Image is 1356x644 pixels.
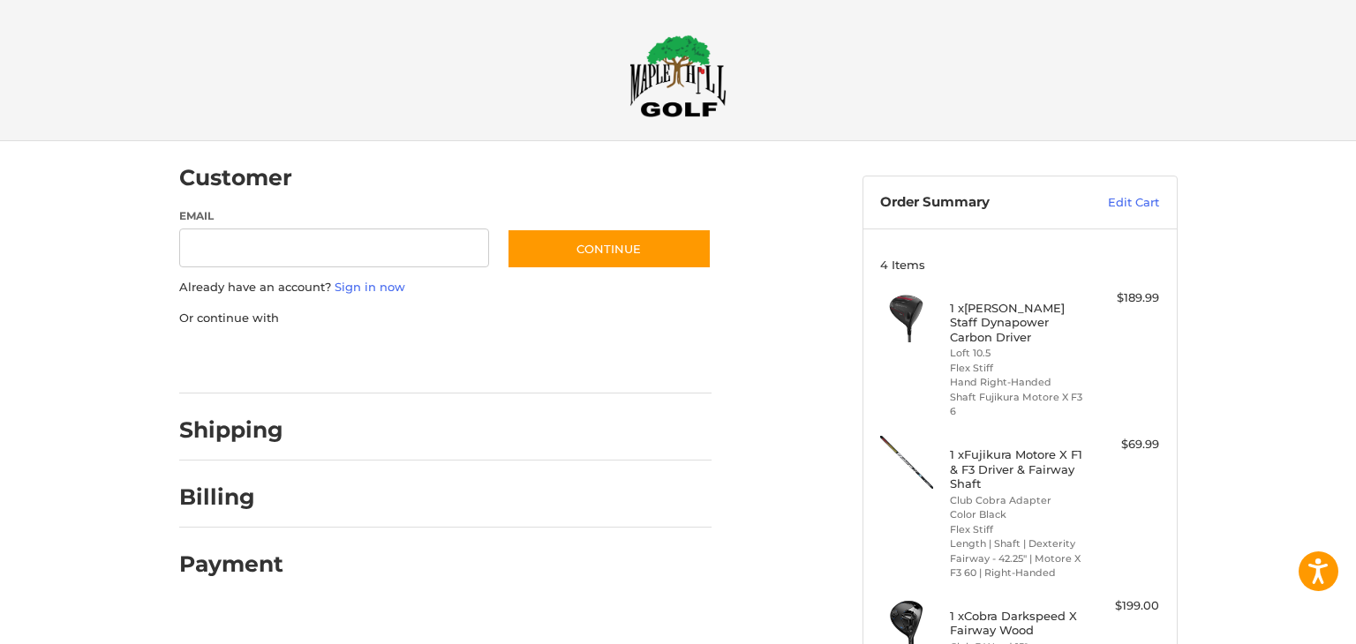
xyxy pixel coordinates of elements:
[950,390,1085,419] li: Shaft Fujikura Motore X F3 6
[950,609,1085,638] h4: 1 x Cobra Darkspeed X Fairway Wood
[173,344,305,376] iframe: PayPal-paypal
[629,34,727,117] img: Maple Hill Golf
[950,536,1085,580] li: Length | Shaft | Dexterity Fairway - 42.25" | Motore X F3 60 | Right-Handed
[179,208,490,224] label: Email
[507,228,712,269] button: Continue
[179,416,283,444] h2: Shipping
[950,507,1085,522] li: Color Black
[472,344,605,376] iframe: PayPal-venmo
[323,344,456,376] iframe: PayPal-paylater
[950,447,1085,490] h4: 1 x Fujikura Motore X F1 & F3 Driver & Fairway Shaft
[1089,289,1159,307] div: $189.99
[950,522,1085,537] li: Flex Stiff
[179,164,292,191] h2: Customer
[880,194,1070,212] h3: Order Summary
[950,346,1085,361] li: Loft 10.5
[1210,596,1356,644] iframe: Google Customer Reviews
[950,301,1085,344] h4: 1 x [PERSON_NAME] Staff Dynapower Carbon Driver
[179,550,283,578] h2: Payment
[335,280,405,294] a: Sign in now
[179,279,712,296] p: Already have an account?
[179,483,282,511] h2: Billing
[179,310,712,327] p: Or continue with
[1089,436,1159,453] div: $69.99
[880,258,1159,272] h3: 4 Items
[950,375,1085,390] li: Hand Right-Handed
[1070,194,1159,212] a: Edit Cart
[950,493,1085,508] li: Club Cobra Adapter
[1089,597,1159,615] div: $199.00
[950,361,1085,376] li: Flex Stiff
